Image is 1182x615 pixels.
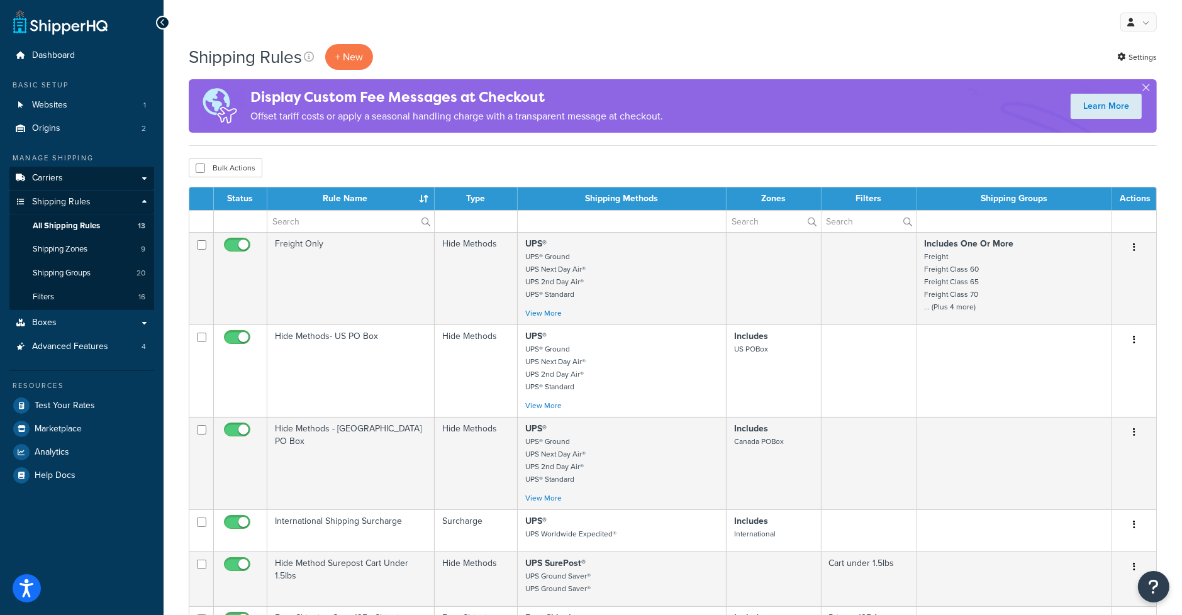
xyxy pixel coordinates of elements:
a: Learn More [1071,94,1142,119]
a: Carriers [9,167,154,190]
td: International Shipping Surcharge [267,509,435,551]
td: Hide Methods [435,324,517,417]
a: All Shipping Rules 13 [9,214,154,238]
a: ShipperHQ Home [13,9,108,35]
a: Boxes [9,311,154,335]
span: 4 [142,341,146,352]
a: Settings [1117,48,1157,66]
strong: UPS® [525,237,547,250]
small: UPS® Ground UPS Next Day Air® UPS 2nd Day Air® UPS® Standard [525,436,586,485]
span: Test Your Rates [35,401,95,411]
a: Shipping Rules [9,191,154,214]
small: UPS Ground Saver® UPS Ground Saver® [525,570,591,594]
th: Zones [727,187,822,210]
li: Websites [9,94,154,117]
strong: UPS SurePost® [525,557,586,570]
th: Status [214,187,267,210]
small: UPS® Ground UPS Next Day Air® UPS 2nd Day Air® UPS® Standard [525,343,586,392]
li: Filters [9,285,154,309]
small: Canada POBox [734,436,784,447]
strong: UPS® [525,422,547,435]
small: UPS Worldwide Expedited® [525,528,616,540]
span: Marketplace [35,424,82,435]
small: US POBox [734,343,768,355]
th: Type [435,187,517,210]
a: Shipping Groups 20 [9,262,154,285]
td: Hide Methods - [GEOGRAPHIC_DATA] PO Box [267,417,435,509]
span: Shipping Rules [32,197,91,208]
span: All Shipping Rules [33,221,100,231]
p: Offset tariff costs or apply a seasonal handling charge with a transparent message at checkout. [250,108,663,125]
input: Search [267,211,434,232]
a: Filters 16 [9,285,154,309]
span: Advanced Features [32,341,108,352]
strong: UPS® [525,330,547,343]
span: Shipping Zones [33,244,87,255]
h4: Display Custom Fee Messages at Checkout [250,87,663,108]
span: Analytics [35,447,69,458]
strong: UPS® [525,514,547,528]
td: Hide Methods [435,417,517,509]
a: View More [525,492,562,504]
div: Resources [9,380,154,391]
small: International [734,528,776,540]
h1: Shipping Rules [189,45,302,69]
strong: Includes [734,514,768,528]
th: Rule Name : activate to sort column ascending [267,187,435,210]
li: Shipping Zones [9,238,154,261]
span: 1 [143,100,146,111]
button: Bulk Actions [189,158,262,177]
a: Advanced Features 4 [9,335,154,358]
input: Search [822,211,917,232]
a: View More [525,400,562,411]
a: Help Docs [9,464,154,487]
p: + New [325,44,373,70]
li: Shipping Rules [9,191,154,310]
a: Marketplace [9,418,154,440]
span: Dashboard [32,50,75,61]
td: Hide Method Surepost Cart Under 1.5lbs [267,551,435,606]
td: Surcharge [435,509,517,551]
td: Cart under 1.5lbs [822,551,917,606]
td: Hide Methods [435,551,517,606]
span: Websites [32,100,67,111]
strong: Includes One Or More [925,237,1014,250]
div: Basic Setup [9,80,154,91]
a: Dashboard [9,44,154,67]
th: Shipping Groups [917,187,1112,210]
span: Help Docs [35,470,75,481]
a: Websites 1 [9,94,154,117]
span: Boxes [32,318,57,328]
img: duties-banner-06bc72dcb5fe05cb3f9472aba00be2ae8eb53ab6f0d8bb03d382ba314ac3c341.png [189,79,250,133]
span: 2 [142,123,146,134]
span: 20 [137,268,145,279]
th: Actions [1112,187,1156,210]
td: Hide Methods [435,232,517,324]
span: 16 [138,292,145,302]
span: Origins [32,123,60,134]
th: Filters [822,187,917,210]
td: Freight Only [267,232,435,324]
li: Origins [9,117,154,140]
input: Search [727,211,821,232]
small: Freight Freight Class 60 Freight Class 65 Freight Class 70 ... (Plus 4 more) [925,251,979,313]
li: Shipping Groups [9,262,154,285]
li: Advanced Features [9,335,154,358]
button: Open Resource Center [1138,571,1169,602]
span: Shipping Groups [33,268,91,279]
td: Hide Methods- US PO Box [267,324,435,417]
span: 9 [141,244,145,255]
div: Manage Shipping [9,153,154,163]
a: Analytics [9,441,154,463]
a: Test Your Rates [9,394,154,417]
strong: Includes [734,422,768,435]
span: Carriers [32,173,63,184]
a: Origins 2 [9,117,154,140]
li: All Shipping Rules [9,214,154,238]
span: 13 [138,221,145,231]
strong: Includes [734,330,768,343]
